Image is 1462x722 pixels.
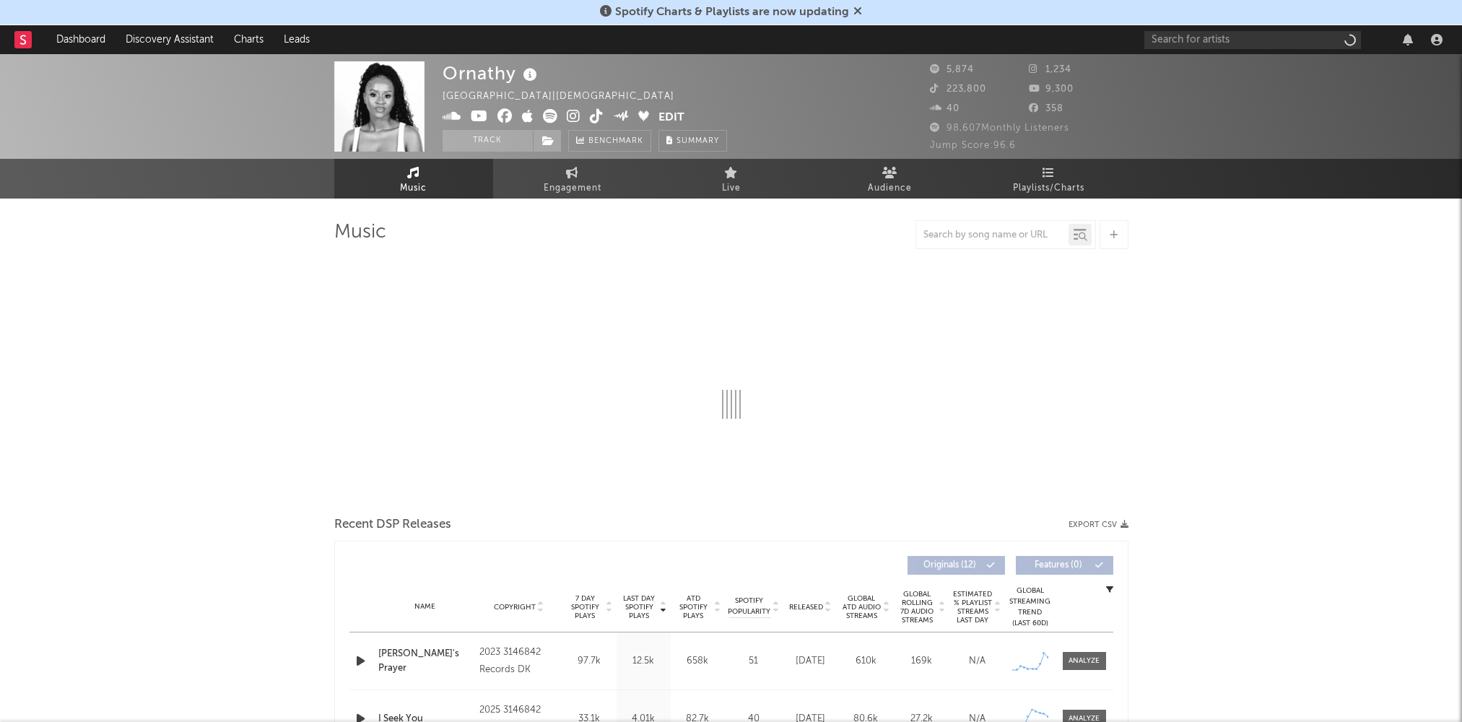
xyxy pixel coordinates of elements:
[842,654,890,669] div: 610k
[620,594,658,620] span: Last Day Spotify Plays
[1144,31,1361,49] input: Search for artists
[588,133,643,150] span: Benchmark
[786,654,835,669] div: [DATE]
[953,654,1001,669] div: N/A
[842,594,882,620] span: Global ATD Audio Streams
[1025,561,1092,570] span: Features ( 0 )
[789,603,823,612] span: Released
[916,230,1069,241] input: Search by song name or URL
[652,159,811,199] a: Live
[544,180,601,197] span: Engagement
[493,159,652,199] a: Engagement
[658,109,684,127] button: Edit
[566,594,604,620] span: 7 Day Spotify Plays
[479,644,558,679] div: 2023 3146842 Records DK
[1013,180,1084,197] span: Playlists/Charts
[274,25,320,54] a: Leads
[620,654,667,669] div: 12.5k
[568,130,651,152] a: Benchmark
[930,141,1016,150] span: Jump Score: 96.6
[658,130,727,152] button: Summary
[443,88,691,105] div: [GEOGRAPHIC_DATA] | [DEMOGRAPHIC_DATA]
[116,25,224,54] a: Discovery Assistant
[1029,65,1071,74] span: 1,234
[930,65,974,74] span: 5,874
[615,6,849,18] span: Spotify Charts & Playlists are now updating
[728,654,779,669] div: 51
[930,104,960,113] span: 40
[676,137,719,145] span: Summary
[970,159,1128,199] a: Playlists/Charts
[1069,521,1128,529] button: Export CSV
[722,180,741,197] span: Live
[868,180,912,197] span: Audience
[46,25,116,54] a: Dashboard
[853,6,862,18] span: Dismiss
[494,603,536,612] span: Copyright
[811,159,970,199] a: Audience
[1029,104,1063,113] span: 358
[224,25,274,54] a: Charts
[953,590,993,625] span: Estimated % Playlist Streams Last Day
[400,180,427,197] span: Music
[908,556,1005,575] button: Originals(12)
[930,123,1069,133] span: 98,607 Monthly Listeners
[443,130,533,152] button: Track
[566,654,613,669] div: 97.7k
[1009,586,1052,629] div: Global Streaming Trend (Last 60D)
[378,647,473,675] a: [PERSON_NAME]'s Prayer
[930,84,986,94] span: 223,800
[1029,84,1074,94] span: 9,300
[917,561,983,570] span: Originals ( 12 )
[897,590,937,625] span: Global Rolling 7D Audio Streams
[1016,556,1113,575] button: Features(0)
[443,61,541,85] div: Ornathy
[674,654,721,669] div: 658k
[334,159,493,199] a: Music
[728,596,770,617] span: Spotify Popularity
[897,654,946,669] div: 169k
[674,594,713,620] span: ATD Spotify Plays
[334,516,451,534] span: Recent DSP Releases
[378,601,473,612] div: Name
